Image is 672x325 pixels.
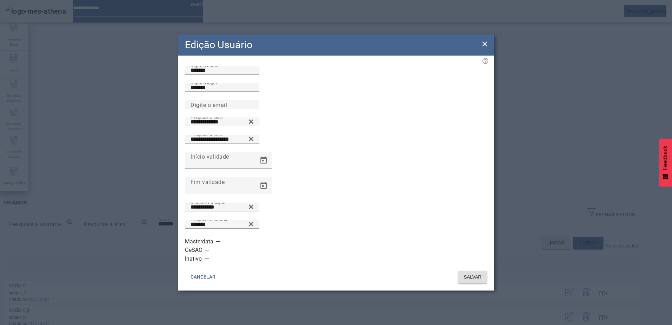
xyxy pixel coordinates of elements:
[659,139,672,186] button: Feedback - Mostrar pesquisa
[190,153,229,160] mat-label: Início validade
[255,152,272,169] button: Open calendar
[255,177,272,194] button: Open calendar
[190,80,217,85] mat-label: Digite o login
[185,246,203,254] label: GeSAC
[458,271,487,283] button: SALVAR
[185,237,215,246] label: Masterdata
[190,101,227,108] mat-label: Digite o email
[190,63,218,68] mat-label: Digite o nome
[185,271,221,283] button: CANCELAR
[190,203,254,211] input: Number
[190,118,254,126] input: Number
[190,220,254,229] input: Number
[190,135,254,144] input: Number
[190,217,227,222] mat-label: Pesquisa o idioma
[190,132,222,137] mat-label: Pesquise a área
[662,146,668,170] span: Feedback
[464,274,482,281] span: SALVAR
[190,115,224,120] mat-label: Pesquise o perfil
[185,255,203,263] label: Inativo
[190,178,225,185] mat-label: Fim validade
[190,200,225,205] mat-label: Unidade Principal
[190,274,215,281] span: CANCELAR
[185,37,252,52] h2: Edição Usuário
